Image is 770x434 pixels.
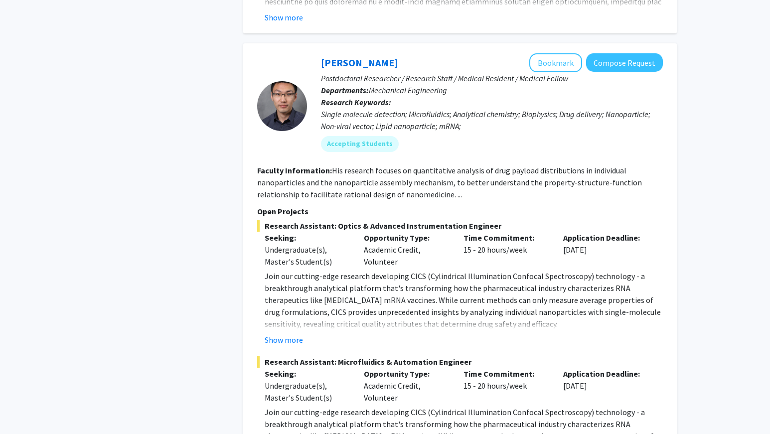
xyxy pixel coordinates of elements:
span: Research Assistant: Microfluidics & Automation Engineer [257,356,663,368]
p: Time Commitment: [463,232,548,244]
div: [DATE] [556,232,655,268]
p: Seeking: [265,368,349,380]
div: [DATE] [556,368,655,404]
b: Research Keywords: [321,97,391,107]
p: Postdoctoral Researcher / Research Staff / Medical Resident / Medical Fellow [321,72,663,84]
button: Show more [265,11,303,23]
span: Mechanical Engineering [369,85,447,95]
div: Undergraduate(s), Master's Student(s) [265,380,349,404]
span: Research Assistant: Optics & Advanced Instrumentation Engineer [257,220,663,232]
p: Join our cutting-edge research developing CICS (Cylindrical Illumination Confocal Spectroscopy) t... [265,270,663,330]
div: Undergraduate(s), Master's Student(s) [265,244,349,268]
p: Time Commitment: [463,368,548,380]
a: [PERSON_NAME] [321,56,398,69]
p: Application Deadline: [563,232,648,244]
iframe: Chat [7,389,42,427]
fg-read-more: His research focuses on quantitative analysis of drug payload distributions in individual nanopar... [257,165,642,199]
button: Add Sixuan Li to Bookmarks [529,53,582,72]
button: Show more [265,334,303,346]
b: Departments: [321,85,369,95]
div: 15 - 20 hours/week [456,368,556,404]
div: Academic Credit, Volunteer [356,232,456,268]
p: Opportunity Type: [364,232,449,244]
b: Faculty Information: [257,165,332,175]
p: Opportunity Type: [364,368,449,380]
div: 15 - 20 hours/week [456,232,556,268]
p: Seeking: [265,232,349,244]
p: Open Projects [257,205,663,217]
p: Application Deadline: [563,368,648,380]
div: Academic Credit, Volunteer [356,368,456,404]
div: Single molecule detection; Microfluidics; Analytical chemistry; Biophysics; Drug delivery; Nanopa... [321,108,663,132]
button: Compose Request to Sixuan Li [586,53,663,72]
mat-chip: Accepting Students [321,136,399,152]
